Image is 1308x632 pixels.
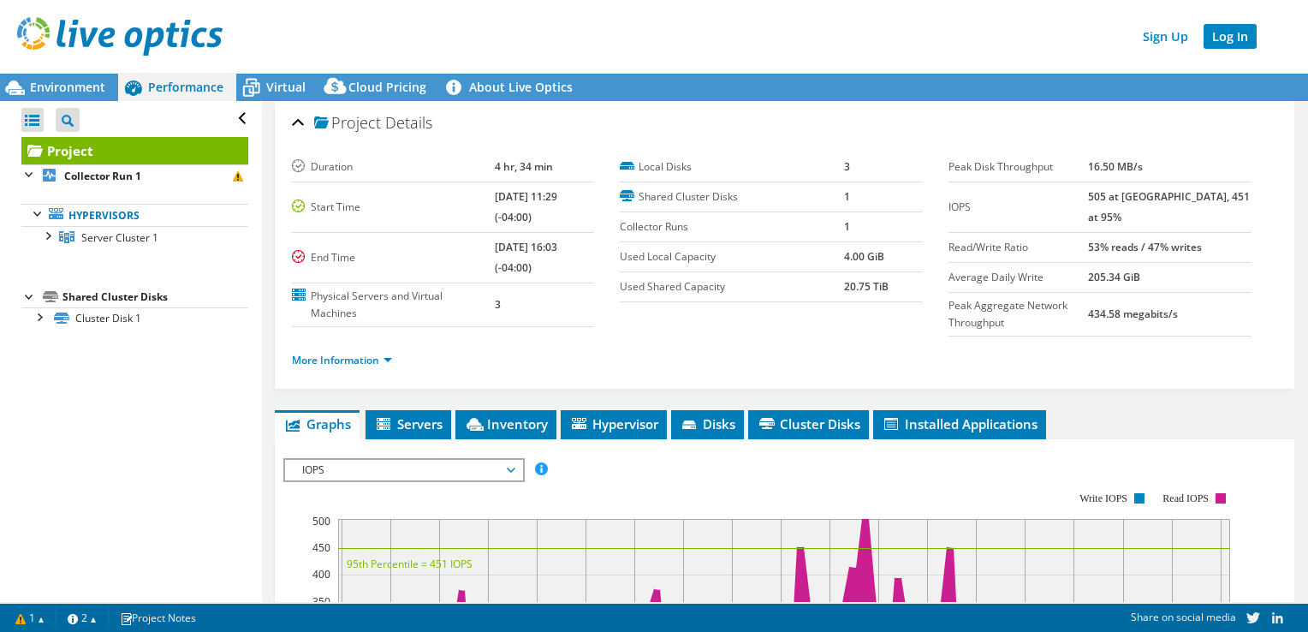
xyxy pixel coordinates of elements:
[312,594,330,609] text: 350
[757,415,860,432] span: Cluster Disks
[620,188,844,206] label: Shared Cluster Disks
[844,189,850,204] b: 1
[266,79,306,95] span: Virtual
[81,230,158,245] span: Server Cluster 1
[283,415,351,432] span: Graphs
[148,79,223,95] span: Performance
[374,415,443,432] span: Servers
[294,460,514,480] span: IOPS
[108,607,208,629] a: Project Notes
[948,297,1088,331] label: Peak Aggregate Network Throughput
[21,137,248,164] a: Project
[620,218,844,236] label: Collector Runs
[495,297,501,312] b: 3
[495,159,553,174] b: 4 hr, 34 min
[495,189,557,224] b: [DATE] 11:29 (-04:00)
[948,269,1088,286] label: Average Daily Write
[1134,24,1197,49] a: Sign Up
[569,415,658,432] span: Hypervisor
[495,240,557,275] b: [DATE] 16:03 (-04:00)
[620,278,844,295] label: Used Shared Capacity
[1088,240,1202,254] b: 53% reads / 47% writes
[1088,159,1143,174] b: 16.50 MB/s
[62,287,248,307] div: Shared Cluster Disks
[620,158,844,176] label: Local Disks
[30,79,105,95] span: Environment
[439,74,586,101] a: About Live Optics
[3,607,56,629] a: 1
[292,199,495,216] label: Start Time
[1079,492,1127,504] text: Write IOPS
[620,248,844,265] label: Used Local Capacity
[844,249,884,264] b: 4.00 GiB
[948,158,1088,176] label: Peak Disk Throughput
[948,199,1088,216] label: IOPS
[882,415,1037,432] span: Installed Applications
[844,219,850,234] b: 1
[312,567,330,581] text: 400
[348,79,426,95] span: Cloud Pricing
[314,115,381,132] span: Project
[312,540,330,555] text: 450
[1162,492,1209,504] text: Read IOPS
[347,557,473,571] text: 95th Percentile = 451 IOPS
[1131,610,1236,624] span: Share on social media
[64,169,141,183] b: Collector Run 1
[948,239,1088,256] label: Read/Write Ratio
[17,17,223,56] img: live_optics_svg.svg
[385,112,432,133] span: Details
[21,226,248,248] a: Server Cluster 1
[1088,307,1178,321] b: 434.58 megabits/s
[292,249,495,266] label: End Time
[292,353,392,367] a: More Information
[464,415,548,432] span: Inventory
[844,279,889,294] b: 20.75 TiB
[844,159,850,174] b: 3
[292,288,495,322] label: Physical Servers and Virtual Machines
[1088,189,1250,224] b: 505 at [GEOGRAPHIC_DATA], 451 at 95%
[1088,270,1140,284] b: 205.34 GiB
[21,164,248,187] a: Collector Run 1
[312,514,330,528] text: 500
[1204,24,1257,49] a: Log In
[56,607,109,629] a: 2
[21,307,248,330] a: Cluster Disk 1
[680,415,735,432] span: Disks
[21,204,248,226] a: Hypervisors
[292,158,495,176] label: Duration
